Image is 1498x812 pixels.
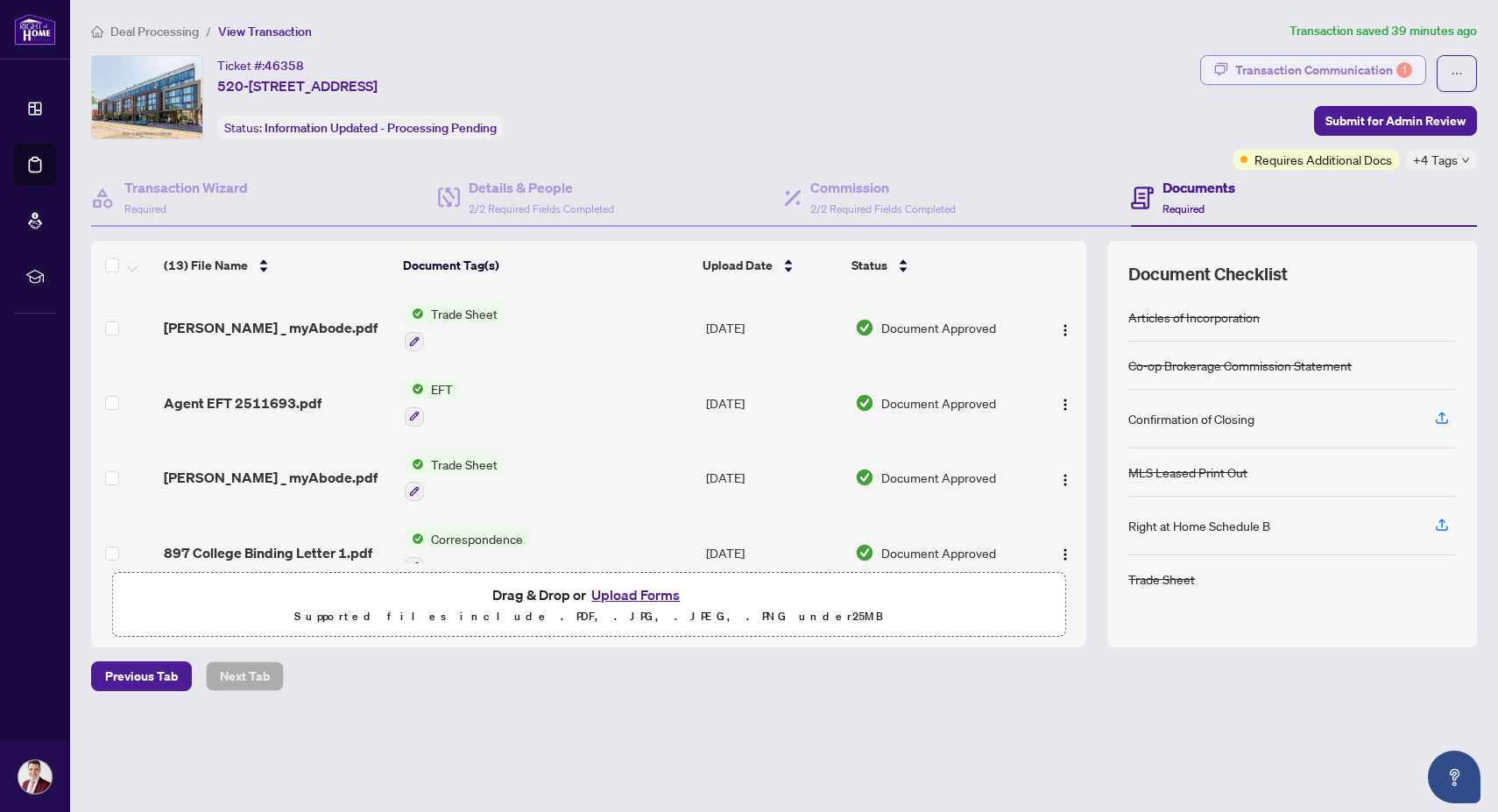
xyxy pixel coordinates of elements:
[396,241,696,290] th: Document Tag(s)
[217,116,504,139] div: Status:
[164,542,372,563] span: 897 College Binding Letter 1.pdf
[217,75,378,96] span: 520-[STREET_ADDRESS]
[18,760,52,794] img: Profile Icon
[113,573,1064,638] span: Drag & Drop orUpload FormsSupported files include .PDF, .JPG, .JPEG, .PNG under25MB
[810,177,956,198] h4: Commission
[703,256,773,275] span: Upload Date
[164,256,248,275] span: (13) File Name
[699,515,848,590] td: [DATE]
[1051,539,1079,567] button: Logo
[1128,262,1288,286] span: Document Checklist
[696,241,844,290] th: Upload Date
[164,467,378,488] span: [PERSON_NAME] _ myAbode.pdf
[424,304,505,323] span: Trade Sheet
[405,379,460,427] button: Status IconEFT
[881,543,996,562] span: Document Approved
[1058,547,1072,561] img: Logo
[265,58,304,74] span: 46358
[1314,106,1477,136] button: Submit for Admin Review
[469,202,614,215] span: 2/2 Required Fields Completed
[1162,202,1205,215] span: Required
[469,177,614,198] h4: Details & People
[91,661,192,691] button: Previous Tab
[881,468,996,487] span: Document Approved
[405,379,424,399] img: Status Icon
[492,583,685,606] span: Drag & Drop or
[810,202,956,215] span: 2/2 Required Fields Completed
[1461,156,1470,165] span: down
[1235,56,1412,84] div: Transaction Communication
[164,392,322,413] span: Agent EFT 2511693.pdf
[1128,307,1260,327] div: Articles of Incorporation
[91,25,103,38] span: home
[206,21,211,41] li: /
[405,304,424,323] img: Status Icon
[157,241,397,290] th: (13) File Name
[699,365,848,441] td: [DATE]
[699,441,848,516] td: [DATE]
[855,543,874,562] img: Document Status
[1200,55,1426,85] button: Transaction Communication1
[1051,389,1079,417] button: Logo
[1058,323,1072,337] img: Logo
[1396,62,1412,78] div: 1
[1058,473,1072,487] img: Logo
[855,393,874,413] img: Document Status
[405,529,424,548] img: Status Icon
[1051,314,1079,342] button: Logo
[424,379,460,399] span: EFT
[1254,150,1392,169] span: Requires Additional Docs
[699,290,848,365] td: [DATE]
[265,120,497,136] span: Information Updated - Processing Pending
[405,304,505,351] button: Status IconTrade Sheet
[110,24,199,39] span: Deal Processing
[124,177,248,198] h4: Transaction Wizard
[1128,409,1254,428] div: Confirmation of Closing
[218,24,312,39] span: View Transaction
[1128,356,1352,375] div: Co-op Brokerage Commission Statement
[851,256,887,275] span: Status
[105,662,178,690] span: Previous Tab
[164,317,378,338] span: [PERSON_NAME] _ myAbode.pdf
[855,318,874,337] img: Document Status
[1290,21,1477,41] article: Transaction saved 39 minutes ago
[1325,107,1466,135] span: Submit for Admin Review
[124,606,1054,627] p: Supported files include .PDF, .JPG, .JPEG, .PNG under 25 MB
[1058,398,1072,412] img: Logo
[1128,462,1247,482] div: MLS Leased Print Out
[405,455,505,502] button: Status IconTrade Sheet
[881,318,996,337] span: Document Approved
[206,661,284,691] button: Next Tab
[586,583,685,606] button: Upload Forms
[217,55,304,75] div: Ticket #:
[844,241,1029,290] th: Status
[1451,67,1463,80] span: ellipsis
[405,529,530,576] button: Status IconCorrespondence
[881,393,996,413] span: Document Approved
[124,202,166,215] span: Required
[1428,751,1480,803] button: Open asap
[1162,177,1235,198] h4: Documents
[424,455,505,474] span: Trade Sheet
[1413,150,1458,170] span: +4 Tags
[1128,569,1195,589] div: Trade Sheet
[855,468,874,487] img: Document Status
[92,56,202,138] img: IMG-C12314083_1.jpg
[14,13,56,46] img: logo
[424,529,530,548] span: Correspondence
[1128,516,1270,535] div: Right at Home Schedule B
[405,455,424,474] img: Status Icon
[1051,463,1079,491] button: Logo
